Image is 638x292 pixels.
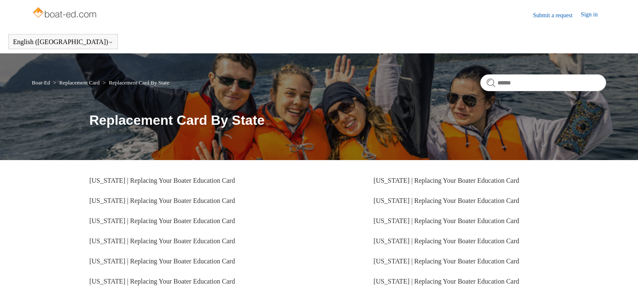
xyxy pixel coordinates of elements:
[109,79,169,86] a: Replacement Card By State
[89,197,235,204] a: [US_STATE] | Replacing Your Boater Education Card
[374,258,519,265] a: [US_STATE] | Replacing Your Boater Education Card
[374,197,519,204] a: [US_STATE] | Replacing Your Boater Education Card
[32,79,50,86] a: Boat-Ed
[533,11,581,20] a: Submit a request
[59,79,99,86] a: Replacement Card
[89,258,235,265] a: [US_STATE] | Replacing Your Boater Education Card
[89,110,606,130] h1: Replacement Card By State
[101,79,169,86] li: Replacement Card By State
[32,79,52,86] li: Boat-Ed
[374,237,519,245] a: [US_STATE] | Replacing Your Boater Education Card
[13,38,113,46] button: English ([GEOGRAPHIC_DATA])
[89,217,235,224] a: [US_STATE] | Replacing Your Boater Education Card
[89,237,235,245] a: [US_STATE] | Replacing Your Boater Education Card
[52,79,101,86] li: Replacement Card
[480,74,606,91] input: Search
[610,264,632,286] div: Live chat
[32,5,99,22] img: Boat-Ed Help Center home page
[89,278,235,285] a: [US_STATE] | Replacing Your Boater Education Card
[89,177,235,184] a: [US_STATE] | Replacing Your Boater Education Card
[581,10,606,20] a: Sign in
[374,177,519,184] a: [US_STATE] | Replacing Your Boater Education Card
[374,217,519,224] a: [US_STATE] | Replacing Your Boater Education Card
[374,278,519,285] a: [US_STATE] | Replacing Your Boater Education Card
